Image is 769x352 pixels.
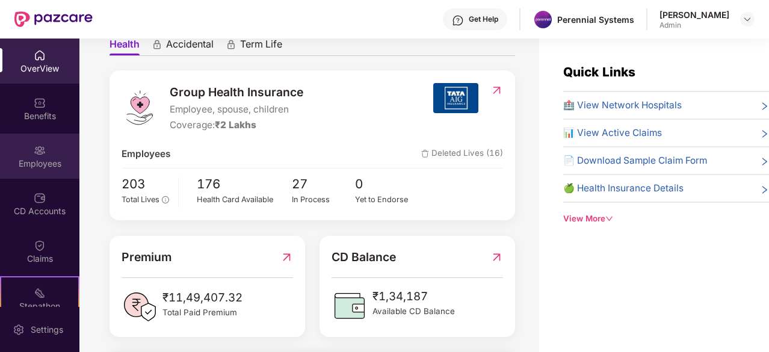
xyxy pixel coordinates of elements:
[34,49,46,61] img: svg+xml;base64,PHN2ZyBpZD0iSG9tZSIgeG1sbnM9Imh0dHA6Ly93d3cudzMub3JnLzIwMDAvc3ZnIiB3aWR0aD0iMjAiIG...
[563,126,662,140] span: 📊 View Active Claims
[34,287,46,299] img: svg+xml;base64,PHN2ZyB4bWxucz0iaHR0cDovL3d3dy53My5vcmcvMjAwMC9zdmciIHdpZHRoPSIyMSIgaGVpZ2h0PSIyMC...
[760,184,769,196] span: right
[1,300,78,312] div: Stepathon
[490,248,503,266] img: RedirectIcon
[743,14,752,24] img: svg+xml;base64,PHN2ZyBpZD0iRHJvcGRvd24tMzJ4MzIiIHhtbG5zPSJodHRwOi8vd3d3LnczLm9yZy8yMDAwL3N2ZyIgd2...
[355,194,419,206] div: Yet to Endorse
[122,248,171,266] span: Premium
[605,215,613,223] span: down
[534,11,552,28] img: whatsapp%20image%202023-09-04%20at%2015.36.01.jpeg
[14,11,93,27] img: New Pazcare Logo
[563,181,684,196] span: 🍏 Health Insurance Details
[452,14,464,26] img: svg+xml;base64,PHN2ZyBpZD0iSGVscC0zMngzMiIgeG1sbnM9Imh0dHA6Ly93d3cudzMub3JnLzIwMDAvc3ZnIiB3aWR0aD...
[122,195,159,204] span: Total Lives
[433,83,478,113] img: insurerIcon
[355,174,419,194] span: 0
[122,147,170,161] span: Employees
[34,144,46,156] img: svg+xml;base64,PHN2ZyBpZD0iRW1wbG95ZWVzIiB4bWxucz0iaHR0cDovL3d3dy53My5vcmcvMjAwMC9zdmciIHdpZHRoPS...
[760,100,769,113] span: right
[34,97,46,109] img: svg+xml;base64,PHN2ZyBpZD0iQmVuZWZpdHMiIHhtbG5zPSJodHRwOi8vd3d3LnczLm9yZy8yMDAwL3N2ZyIgd2lkdGg9Ij...
[152,39,162,50] div: animation
[162,196,168,203] span: info-circle
[659,9,729,20] div: [PERSON_NAME]
[226,39,236,50] div: animation
[332,248,396,266] span: CD Balance
[166,38,214,55] span: Accidental
[170,83,303,101] span: Group Health Insurance
[34,192,46,204] img: svg+xml;base64,PHN2ZyBpZD0iQ0RfQWNjb3VudHMiIGRhdGEtbmFtZT0iQ0QgQWNjb3VudHMiIHhtbG5zPSJodHRwOi8vd3...
[563,153,707,168] span: 📄 Download Sample Claim Form
[170,118,303,132] div: Coverage:
[162,289,242,307] span: ₹11,49,407.32
[197,194,292,206] div: Health Card Available
[162,306,242,319] span: Total Paid Premium
[280,248,293,266] img: RedirectIcon
[122,90,158,126] img: logo
[563,64,635,79] span: Quick Links
[122,289,158,325] img: PaidPremiumIcon
[760,128,769,140] span: right
[292,174,356,194] span: 27
[490,84,503,96] img: RedirectIcon
[122,174,169,194] span: 203
[760,156,769,168] span: right
[372,305,455,318] span: Available CD Balance
[215,119,256,131] span: ₹2 Lakhs
[563,212,769,225] div: View More
[421,147,503,161] span: Deleted Lives (16)
[110,38,140,55] span: Health
[332,288,368,324] img: CDBalanceIcon
[292,194,356,206] div: In Process
[27,324,67,336] div: Settings
[170,102,303,117] span: Employee, spouse, children
[13,324,25,336] img: svg+xml;base64,PHN2ZyBpZD0iU2V0dGluZy0yMHgyMCIgeG1sbnM9Imh0dHA6Ly93d3cudzMub3JnLzIwMDAvc3ZnIiB3aW...
[197,174,292,194] span: 176
[557,14,634,25] div: Perennial Systems
[34,239,46,252] img: svg+xml;base64,PHN2ZyBpZD0iQ2xhaW0iIHhtbG5zPSJodHRwOi8vd3d3LnczLm9yZy8yMDAwL3N2ZyIgd2lkdGg9IjIwIi...
[372,288,455,306] span: ₹1,34,187
[421,150,429,158] img: deleteIcon
[659,20,729,30] div: Admin
[563,98,682,113] span: 🏥 View Network Hospitals
[240,38,282,55] span: Term Life
[469,14,498,24] div: Get Help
